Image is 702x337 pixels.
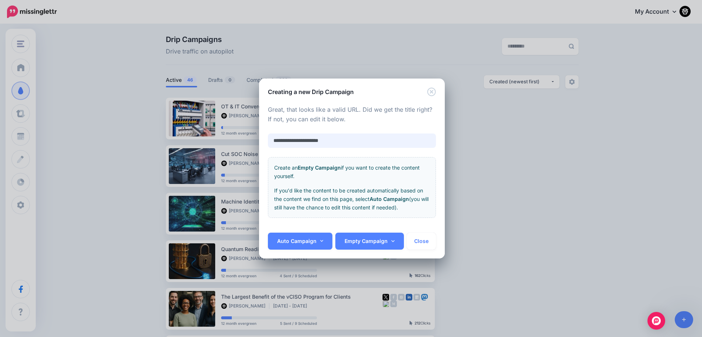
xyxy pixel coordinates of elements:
b: Empty Campaign [298,164,341,171]
button: Close [407,233,436,250]
h5: Creating a new Drip Campaign [268,87,354,96]
a: Auto Campaign [268,233,333,250]
p: If you'd like the content to be created automatically based on the content we find on this page, ... [274,186,430,212]
div: Open Intercom Messenger [647,312,665,330]
button: Close [427,87,436,97]
b: Auto Campaign [370,196,409,202]
a: Empty Campaign [335,233,404,250]
p: Great, that looks like a valid URL. Did we get the title right? If not, you can edit it below. [268,105,436,124]
p: Create an if you want to create the content yourself. [274,163,430,180]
